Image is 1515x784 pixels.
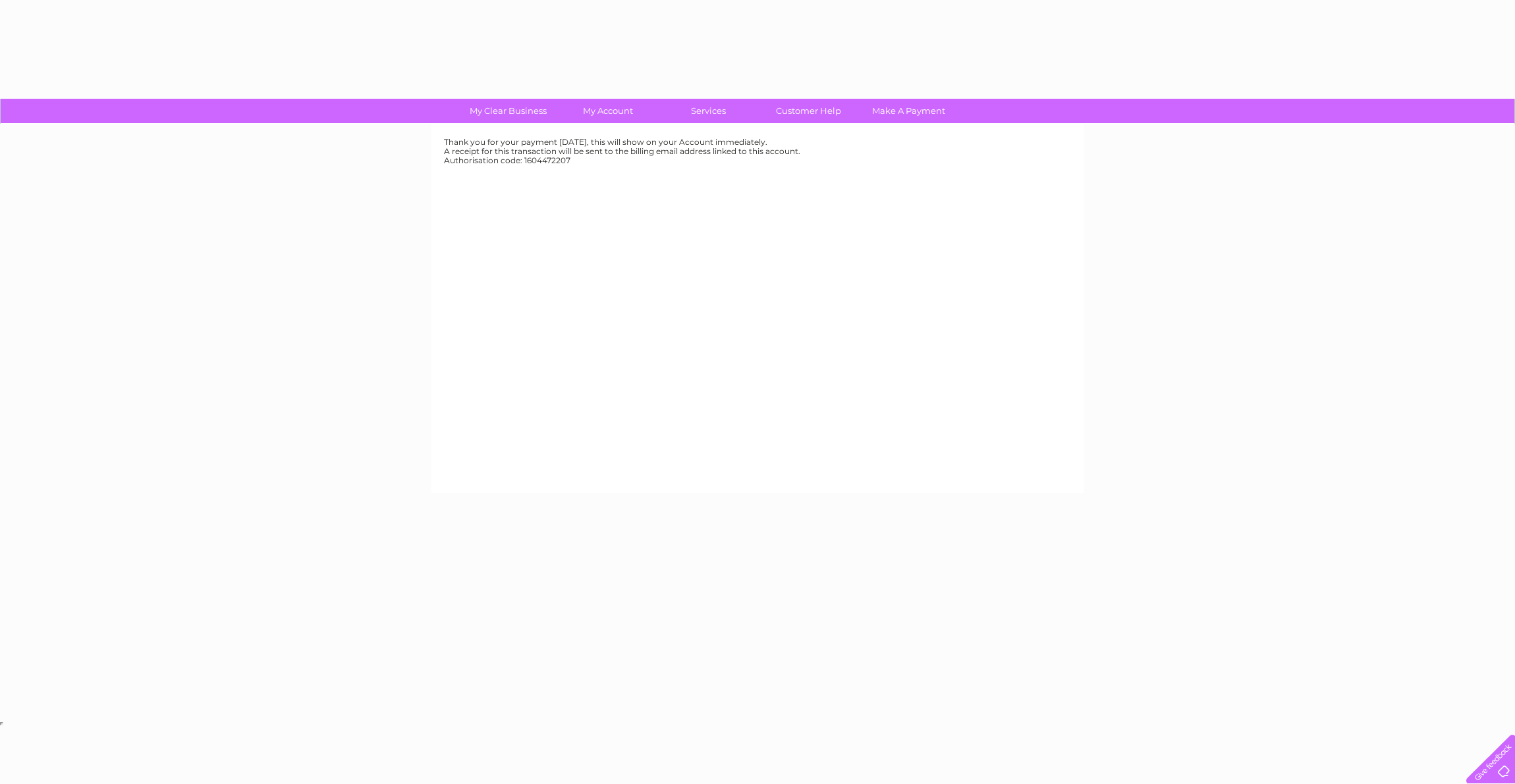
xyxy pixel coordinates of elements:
[444,138,1071,147] div: Thank you for your payment [DATE], this will show on your Account immediately.
[554,99,663,123] a: My Account
[444,156,1071,165] div: Authorisation code: 1604472207
[854,99,963,123] a: Make A Payment
[654,99,763,123] a: Services
[754,99,863,123] a: Customer Help
[444,147,1071,156] div: A receipt for this transaction will be sent to the billing email address linked to this account.
[454,99,563,123] a: My Clear Business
